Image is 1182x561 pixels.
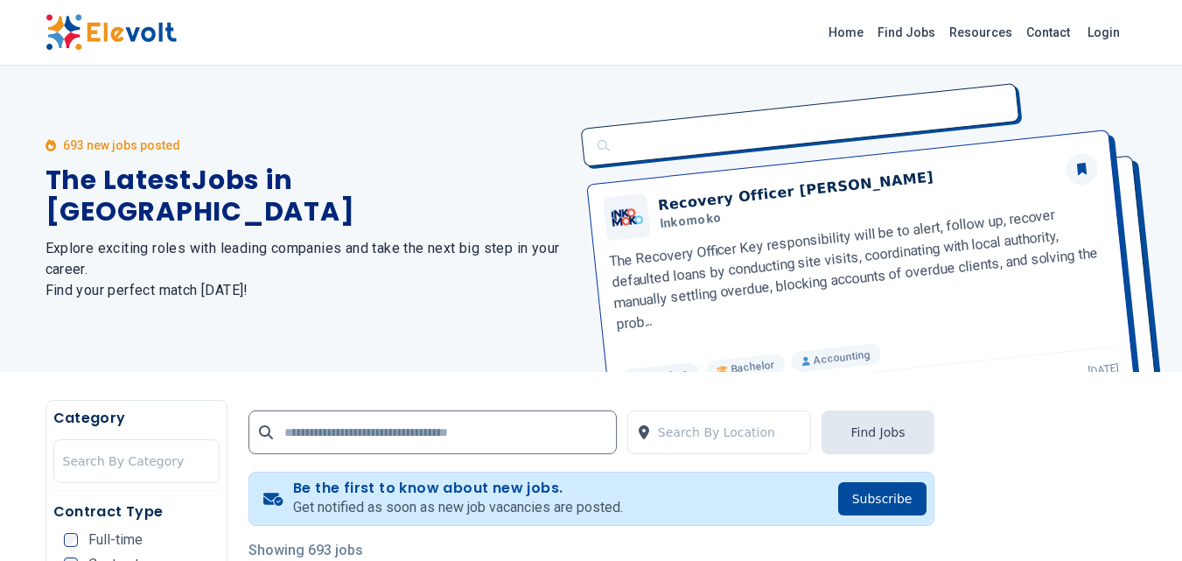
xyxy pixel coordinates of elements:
[45,238,570,301] h2: Explore exciting roles with leading companies and take the next big step in your career. Find you...
[1077,15,1130,50] a: Login
[822,410,934,454] button: Find Jobs
[1019,18,1077,46] a: Contact
[293,480,623,497] h4: Be the first to know about new jobs.
[45,14,177,51] img: Elevolt
[293,497,623,518] p: Get notified as soon as new job vacancies are posted.
[64,533,78,547] input: Full-time
[45,165,570,228] h1: The Latest Jobs in [GEOGRAPHIC_DATA]
[53,501,220,522] h5: Contract Type
[88,533,143,547] span: Full-time
[871,18,942,46] a: Find Jobs
[822,18,871,46] a: Home
[942,18,1019,46] a: Resources
[248,540,934,561] p: Showing 693 jobs
[53,408,220,429] h5: Category
[63,137,180,154] p: 693 new jobs posted
[838,482,927,515] button: Subscribe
